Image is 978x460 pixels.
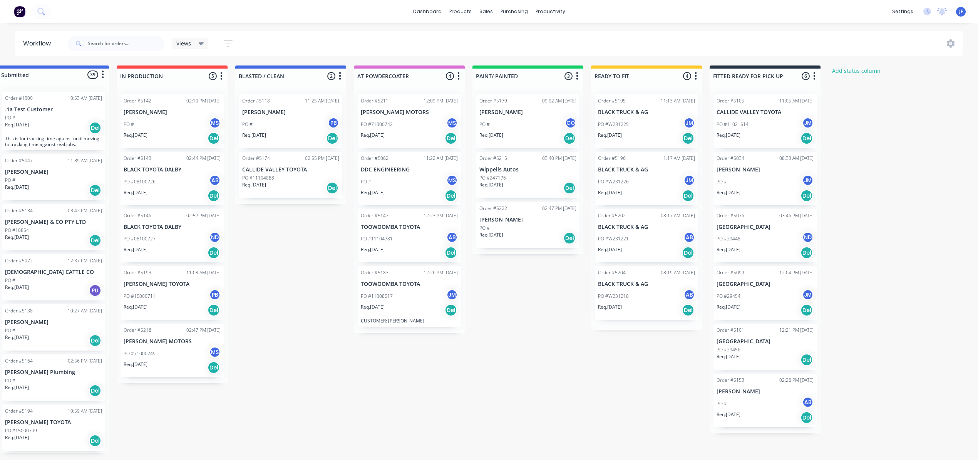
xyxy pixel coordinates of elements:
[802,232,814,243] div: ND
[717,166,814,173] p: [PERSON_NAME]
[779,377,814,384] div: 02:26 PM [DATE]
[713,374,817,427] div: Order #515302:26 PM [DATE][PERSON_NAME]PO #ABReq.[DATE]Del
[2,405,105,451] div: Order #519410:59 AM [DATE][PERSON_NAME] TOYOTAPO #15000709Req.[DATE]Del
[802,117,814,129] div: JM
[717,235,740,242] p: PO #29448
[5,358,33,364] div: Order #5164
[68,95,102,102] div: 10:53 AM [DATE]
[5,427,37,434] p: PO #15000709
[598,109,695,116] p: BLACK TRUCK & AG
[800,304,813,316] div: Del
[800,132,813,144] div: Del
[717,400,727,407] p: PO #
[361,293,393,300] p: PO #11008517
[89,284,101,297] div: PU
[2,204,105,250] div: Order #513403:42 PM [DATE][PERSON_NAME] & CO PTY LTDPO #16854Req.[DATE]Del
[717,155,744,162] div: Order #5034
[598,235,629,242] p: PO #W231221
[479,109,576,116] p: [PERSON_NAME]
[5,169,102,175] p: [PERSON_NAME]
[5,307,33,314] div: Order #5138
[445,247,457,259] div: Del
[959,8,963,15] span: JF
[208,190,220,202] div: Del
[802,289,814,301] div: JM
[361,166,458,173] p: DDC ENGINEERING
[800,247,813,259] div: Del
[779,97,814,104] div: 11:05 AM [DATE]
[717,189,740,196] p: Req. [DATE]
[497,6,532,17] div: purchasing
[5,319,102,326] p: [PERSON_NAME]
[717,246,740,253] p: Req. [DATE]
[532,6,569,17] div: productivity
[542,205,576,212] div: 02:47 PM [DATE]
[305,97,339,104] div: 11:25 AM [DATE]
[598,97,626,104] div: Order #5195
[89,384,101,397] div: Del
[5,377,15,384] p: PO #
[445,304,457,316] div: Del
[358,209,461,263] div: Order #514712:23 PM [DATE]TOOWOOMBA TOYOTAPO #11104781ABReq.[DATE]Del
[713,209,817,263] div: Order #507603:46 PM [DATE][GEOGRAPHIC_DATA]PO #29448NDReq.[DATE]Del
[242,121,253,128] p: PO #
[717,338,814,345] p: [GEOGRAPHIC_DATA]
[5,157,33,164] div: Order #5047
[682,190,694,202] div: Del
[326,182,338,194] div: Del
[598,189,622,196] p: Req. [DATE]
[5,234,29,241] p: Req. [DATE]
[124,269,151,276] div: Order #5193
[5,327,15,334] p: PO #
[595,152,698,205] div: Order #519611:17 AM [DATE]BLACK TRUCK & AGPO #W231226JMReq.[DATE]Del
[242,97,270,104] div: Order #5118
[14,6,25,17] img: Factory
[445,6,476,17] div: products
[598,155,626,162] div: Order #5196
[124,155,151,162] div: Order #5143
[68,307,102,314] div: 10:27 AM [DATE]
[5,207,33,214] div: Order #5134
[89,234,101,247] div: Del
[361,281,458,287] p: TOOWOOMBA TOYOTA
[361,304,385,311] p: Req. [DATE]
[124,246,147,253] p: Req. [DATE]
[479,217,576,223] p: [PERSON_NAME]
[186,269,221,276] div: 11:08 AM [DATE]
[68,157,102,164] div: 11:39 AM [DATE]
[683,289,695,301] div: AB
[121,209,224,263] div: Order #514602:57 PM [DATE]BLACK TOYOTA DALBYPO #08100727NDReq.[DATE]Del
[242,166,339,173] p: CALLIDE VALLEY TOYOTA
[598,132,622,139] p: Req. [DATE]
[209,232,221,243] div: ND
[598,304,622,311] p: Req. [DATE]
[476,202,579,248] div: Order #522202:47 PM [DATE][PERSON_NAME]PO #Req.[DATE]Del
[661,97,695,104] div: 11:13 AM [DATE]
[5,334,29,341] p: Req. [DATE]
[361,212,389,219] div: Order #5147
[2,254,105,301] div: Order #507212:37 PM [DATE][DEMOGRAPHIC_DATA] CATTLE COPO #Req.[DATE]PU
[124,189,147,196] p: Req. [DATE]
[23,39,55,48] div: Workflow
[779,155,814,162] div: 08:33 AM [DATE]
[361,318,458,324] p: CUSTOMER: [PERSON_NAME]
[717,346,740,353] p: PO #29456
[717,304,740,311] p: Req. [DATE]
[361,97,389,104] div: Order #5211
[2,354,105,401] div: Order #516402:56 PM [DATE][PERSON_NAME] PlumbingPO #Req.[DATE]Del
[208,361,220,374] div: Del
[802,396,814,408] div: AB
[479,181,503,188] p: Req. [DATE]
[424,155,458,162] div: 11:22 AM [DATE]
[361,269,389,276] div: Order #5183
[479,175,506,181] p: PO #247176
[598,269,626,276] div: Order #5204
[5,384,29,391] p: Req. [DATE]
[242,175,274,181] p: PO #11104888
[409,6,445,17] a: dashboard
[565,117,576,129] div: CO
[89,122,101,134] div: Del
[305,155,339,162] div: 02:55 PM [DATE]
[326,132,338,144] div: Del
[888,6,917,17] div: settings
